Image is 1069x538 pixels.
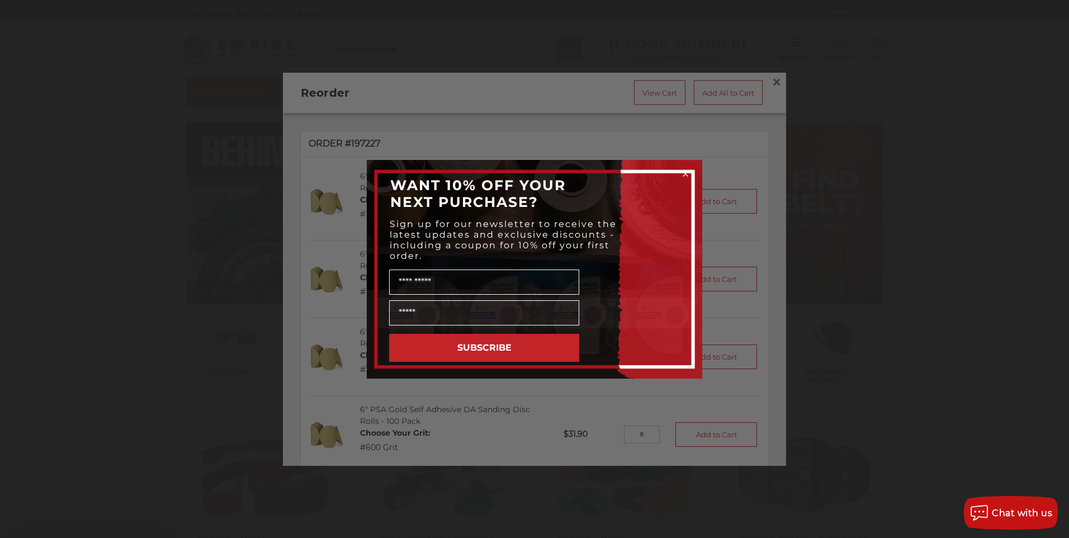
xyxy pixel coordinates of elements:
[680,168,691,180] button: Close dialog
[964,496,1058,530] button: Chat with us
[389,334,579,362] button: SUBSCRIBE
[389,300,579,325] input: Email
[992,508,1052,518] span: Chat with us
[390,219,617,261] span: Sign up for our newsletter to receive the latest updates and exclusive discounts - including a co...
[390,177,566,210] span: WANT 10% OFF YOUR NEXT PURCHASE?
